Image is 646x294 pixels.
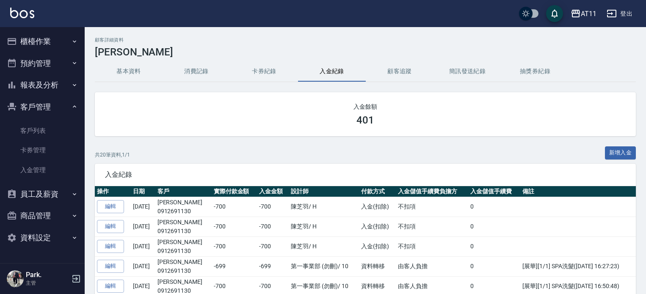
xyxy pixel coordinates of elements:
td: -700 [212,236,257,256]
th: 入金金額 [257,186,289,197]
th: 操作 [95,186,131,197]
td: -699 [257,256,289,276]
th: 客戶 [155,186,212,197]
td: 陳芝羽 / H [289,197,359,217]
td: -700 [212,217,257,236]
td: 0 [468,236,520,256]
td: 0 [468,217,520,236]
button: 櫃檯作業 [3,30,81,52]
button: 商品管理 [3,205,81,227]
p: 主管 [26,279,69,287]
p: 0912691130 [157,207,210,216]
a: 編輯 [97,220,124,233]
td: 不扣項 [396,236,468,256]
button: 簡訊發送紀錄 [433,61,501,82]
button: 資料設定 [3,227,81,249]
a: 編輯 [97,280,124,293]
td: 0 [468,197,520,217]
td: [DATE] [131,217,155,236]
div: AT11 [581,8,596,19]
td: [PERSON_NAME] [155,236,212,256]
td: [PERSON_NAME] [155,256,212,276]
th: 日期 [131,186,155,197]
td: -700 [212,197,257,217]
th: 入金儲值手續費負擔方 [396,186,468,197]
h2: 入金餘額 [105,102,626,111]
td: 不扣項 [396,217,468,236]
button: 報表及分析 [3,74,81,96]
h3: 401 [356,114,374,126]
a: 入金管理 [3,160,81,180]
a: 客戶列表 [3,121,81,140]
a: 編輯 [97,240,124,253]
h2: 顧客詳細資料 [95,37,636,43]
p: 0912691130 [157,267,210,275]
th: 設計師 [289,186,359,197]
button: 新增入金 [605,146,636,159]
td: 資料轉移 [359,256,396,276]
button: 基本資料 [95,61,163,82]
th: 入金儲值手續費 [468,186,520,197]
td: [DATE] [131,236,155,256]
td: [展華][1/1] SPA洗髮([DATE] 16:27:23) [520,256,636,276]
button: 抽獎券紀錄 [501,61,569,82]
td: 第一事業部 (勿刪) / 10 [289,256,359,276]
a: 編輯 [97,200,124,213]
button: 顧客追蹤 [366,61,433,82]
td: 0 [468,256,520,276]
button: AT11 [567,5,600,22]
img: Person [7,270,24,287]
p: 0912691130 [157,227,210,236]
td: -700 [257,217,289,236]
th: 備註 [520,186,636,197]
button: 卡券紀錄 [230,61,298,82]
button: 入金紀錄 [298,61,366,82]
td: 入金(扣除) [359,197,396,217]
td: -699 [212,256,257,276]
td: 入金(扣除) [359,236,396,256]
button: save [546,5,563,22]
button: 預約管理 [3,52,81,74]
h5: Park. [26,271,69,279]
p: 0912691130 [157,247,210,256]
td: 由客人負擔 [396,256,468,276]
p: 共 20 筆資料, 1 / 1 [95,151,130,159]
a: 編輯 [97,260,124,273]
td: [PERSON_NAME] [155,217,212,236]
td: -700 [257,197,289,217]
img: Logo [10,8,34,18]
td: 陳芝羽 / H [289,217,359,236]
td: [DATE] [131,197,155,217]
th: 付款方式 [359,186,396,197]
td: [DATE] [131,256,155,276]
h3: [PERSON_NAME] [95,46,636,58]
td: [PERSON_NAME] [155,197,212,217]
td: -700 [257,236,289,256]
a: 卡券管理 [3,140,81,160]
th: 實際付款金額 [212,186,257,197]
button: 登出 [603,6,636,22]
td: 陳芝羽 / H [289,236,359,256]
button: 消費記錄 [163,61,230,82]
td: 不扣項 [396,197,468,217]
button: 客戶管理 [3,96,81,118]
button: 員工及薪資 [3,183,81,205]
td: 入金(扣除) [359,217,396,236]
span: 入金紀錄 [105,170,626,179]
